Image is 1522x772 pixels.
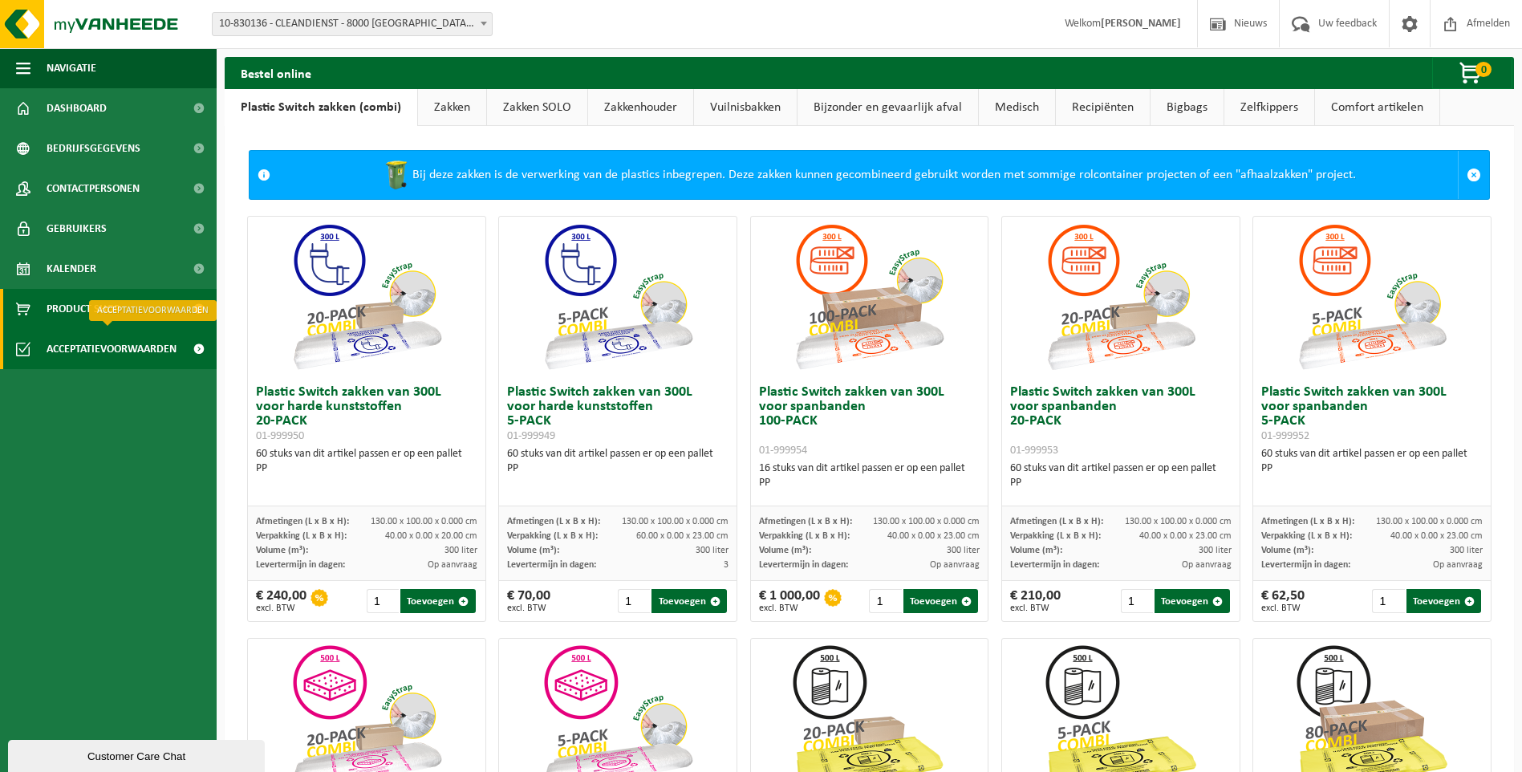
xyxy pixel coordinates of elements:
[1010,603,1061,613] span: excl. BTW
[1315,89,1439,126] a: Comfort artikelen
[380,159,412,191] img: WB-0240-HPE-GN-50.png
[507,385,729,443] h3: Plastic Switch zakken van 300L voor harde kunststoffen 5-PACK
[759,461,980,490] div: 16 stuks van dit artikel passen er op een pallet
[759,560,848,570] span: Levertermijn in dagen:
[1261,447,1483,476] div: 60 stuks van dit artikel passen er op een pallet
[1261,589,1305,613] div: € 62,50
[979,89,1055,126] a: Medisch
[1376,517,1483,526] span: 130.00 x 100.00 x 0.000 cm
[418,89,486,126] a: Zakken
[256,447,477,476] div: 60 stuks van dit artikel passen er op een pallet
[507,430,555,442] span: 01-999949
[1155,589,1229,613] button: Toevoegen
[1261,531,1352,541] span: Verpakking (L x B x H):
[371,517,477,526] span: 130.00 x 100.00 x 0.000 cm
[636,531,729,541] span: 60.00 x 0.00 x 23.00 cm
[47,88,107,128] span: Dashboard
[256,603,306,613] span: excl. BTW
[759,603,820,613] span: excl. BTW
[507,603,550,613] span: excl. BTW
[759,476,980,490] div: PP
[1372,589,1404,613] input: 1
[1125,517,1232,526] span: 130.00 x 100.00 x 0.000 cm
[428,560,477,570] span: Op aanvraag
[507,531,598,541] span: Verpakking (L x B x H):
[47,209,107,249] span: Gebruikers
[1261,430,1309,442] span: 01-999952
[1151,89,1224,126] a: Bigbags
[1432,57,1512,89] button: 0
[798,89,978,126] a: Bijzonder en gevaarlijk afval
[256,385,477,443] h3: Plastic Switch zakken van 300L voor harde kunststoffen 20-PACK
[507,560,596,570] span: Levertermijn in dagen:
[400,589,475,613] button: Toevoegen
[1390,531,1483,541] span: 40.00 x 0.00 x 23.00 cm
[256,531,347,541] span: Verpakking (L x B x H):
[1224,89,1314,126] a: Zelfkippers
[724,560,729,570] span: 3
[651,589,726,613] button: Toevoegen
[947,546,980,555] span: 300 liter
[1010,517,1103,526] span: Afmetingen (L x B x H):
[1121,589,1153,613] input: 1
[47,329,177,369] span: Acceptatievoorwaarden
[1450,546,1483,555] span: 300 liter
[1056,89,1150,126] a: Recipiënten
[256,546,308,555] span: Volume (m³):
[1041,217,1201,377] img: 01-999953
[873,517,980,526] span: 130.00 x 100.00 x 0.000 cm
[47,249,96,289] span: Kalender
[1406,589,1481,613] button: Toevoegen
[225,57,327,88] h2: Bestel online
[278,151,1458,199] div: Bij deze zakken is de verwerking van de plastics inbegrepen. Deze zakken kunnen gecombineerd gebr...
[930,560,980,570] span: Op aanvraag
[286,217,447,377] img: 01-999950
[759,531,850,541] span: Verpakking (L x B x H):
[1261,461,1483,476] div: PP
[256,461,477,476] div: PP
[759,385,980,457] h3: Plastic Switch zakken van 300L voor spanbanden 100-PACK
[1101,18,1181,30] strong: [PERSON_NAME]
[759,589,820,613] div: € 1 000,00
[1261,517,1354,526] span: Afmetingen (L x B x H):
[367,589,399,613] input: 1
[1139,531,1232,541] span: 40.00 x 0.00 x 23.00 cm
[47,128,140,169] span: Bedrijfsgegevens
[213,13,492,35] span: 10-830136 - CLEANDIENST - 8000 BRUGGE, PATHOEKEWEG 48
[47,48,96,88] span: Navigatie
[759,546,811,555] span: Volume (m³):
[1433,560,1483,570] span: Op aanvraag
[256,430,304,442] span: 01-999950
[385,531,477,541] span: 40.00 x 0.00 x 20.00 cm
[1458,151,1489,199] a: Sluit melding
[696,546,729,555] span: 300 liter
[444,546,477,555] span: 300 liter
[8,737,268,772] iframe: chat widget
[759,445,807,457] span: 01-999954
[694,89,797,126] a: Vuilnisbakken
[1292,217,1452,377] img: 01-999952
[618,589,650,613] input: 1
[1010,461,1232,490] div: 60 stuks van dit artikel passen er op een pallet
[507,517,600,526] span: Afmetingen (L x B x H):
[538,217,698,377] img: 01-999949
[622,517,729,526] span: 130.00 x 100.00 x 0.000 cm
[256,517,349,526] span: Afmetingen (L x B x H):
[1010,445,1058,457] span: 01-999953
[1010,531,1101,541] span: Verpakking (L x B x H):
[903,589,978,613] button: Toevoegen
[869,589,901,613] input: 1
[1010,560,1099,570] span: Levertermijn in dagen:
[47,289,120,329] span: Product Shop
[507,546,559,555] span: Volume (m³):
[887,531,980,541] span: 40.00 x 0.00 x 23.00 cm
[1199,546,1232,555] span: 300 liter
[47,169,140,209] span: Contactpersonen
[1475,62,1492,77] span: 0
[1010,476,1232,490] div: PP
[789,217,949,377] img: 01-999954
[1261,546,1313,555] span: Volume (m³):
[1261,603,1305,613] span: excl. BTW
[759,517,852,526] span: Afmetingen (L x B x H):
[212,12,493,36] span: 10-830136 - CLEANDIENST - 8000 BRUGGE, PATHOEKEWEG 48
